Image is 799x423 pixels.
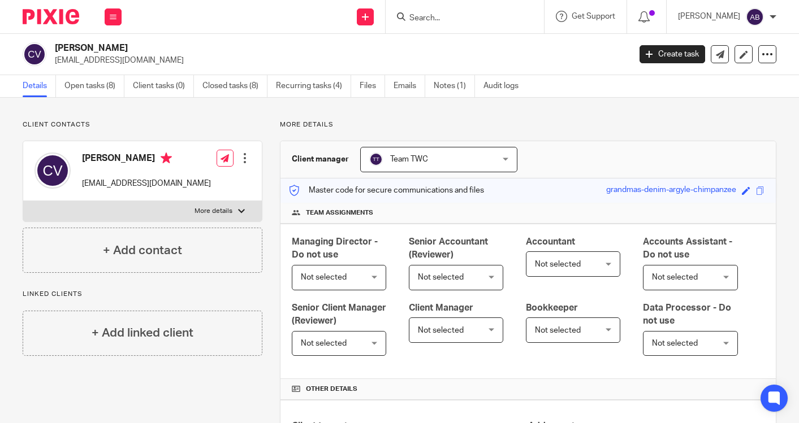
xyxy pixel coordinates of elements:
p: More details [280,120,776,129]
h3: Client manager [292,154,349,165]
p: [PERSON_NAME] [678,11,740,22]
span: Team TWC [390,155,428,163]
img: svg%3E [369,152,383,166]
a: Audit logs [483,75,527,97]
a: Emails [394,75,425,97]
span: Get Support [572,12,615,20]
a: Details [23,75,56,97]
h4: + Add contact [103,242,182,259]
p: Master code for secure communications and files [289,185,484,196]
span: Senior Client Manager (Reviewer) [292,303,386,325]
span: Not selected [301,273,347,281]
img: Pixie [23,9,79,24]
p: [EMAIL_ADDRESS][DOMAIN_NAME] [55,55,623,66]
span: Not selected [418,326,464,334]
span: Team assignments [306,208,373,217]
span: Not selected [535,326,581,334]
span: Bookkeeper [526,303,578,312]
span: Accountant [526,237,575,246]
h2: [PERSON_NAME] [55,42,509,54]
p: [EMAIL_ADDRESS][DOMAIN_NAME] [82,178,211,189]
img: svg%3E [746,8,764,26]
a: Notes (1) [434,75,475,97]
p: Linked clients [23,290,262,299]
input: Search [408,14,510,24]
span: Not selected [418,273,464,281]
p: More details [195,207,232,216]
span: Senior Accountant (Reviewer) [409,237,488,259]
h4: [PERSON_NAME] [82,152,211,167]
a: Client tasks (0) [133,75,194,97]
div: grandmas-denim-argyle-chimpanzee [606,184,736,197]
span: Other details [306,385,357,394]
a: Recurring tasks (4) [276,75,351,97]
a: Closed tasks (8) [202,75,267,97]
span: Client Manager [409,303,473,312]
h4: + Add linked client [92,324,193,342]
span: Not selected [652,339,698,347]
p: Client contacts [23,120,262,129]
img: svg%3E [23,42,46,66]
img: svg%3E [34,152,71,189]
span: Data Processor - Do not use [643,303,731,325]
a: Open tasks (8) [64,75,124,97]
span: Not selected [301,339,347,347]
span: Not selected [535,260,581,268]
a: Create task [640,45,705,63]
i: Primary [161,152,172,164]
span: Not selected [652,273,698,281]
span: Managing Director - Do not use [292,237,378,259]
a: Files [360,75,385,97]
span: Accounts Assistant - Do not use [643,237,732,259]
